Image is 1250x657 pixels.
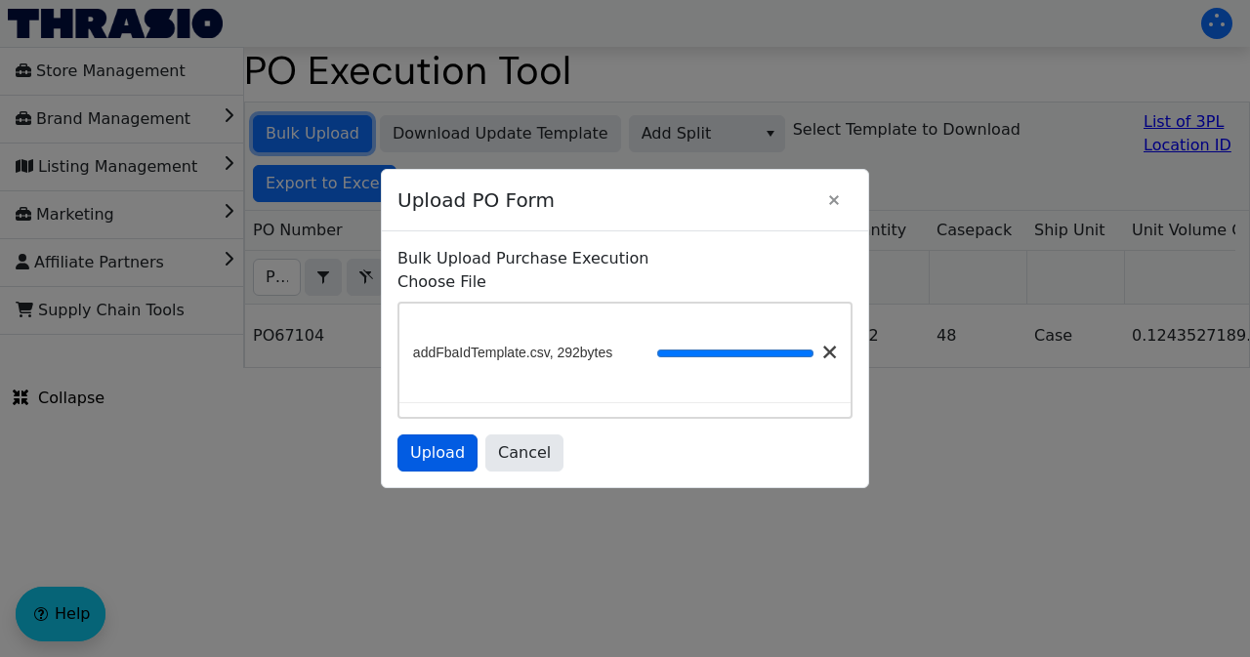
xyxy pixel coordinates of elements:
[397,270,853,294] label: Choose File
[485,434,563,472] button: Cancel
[498,441,551,465] span: Cancel
[815,182,853,219] button: Close
[397,434,478,472] button: Upload
[413,343,612,363] span: addFbaIdTemplate.csv, 292bytes
[397,176,815,225] span: Upload PO Form
[397,247,853,270] p: Bulk Upload Purchase Execution
[410,441,465,465] span: Upload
